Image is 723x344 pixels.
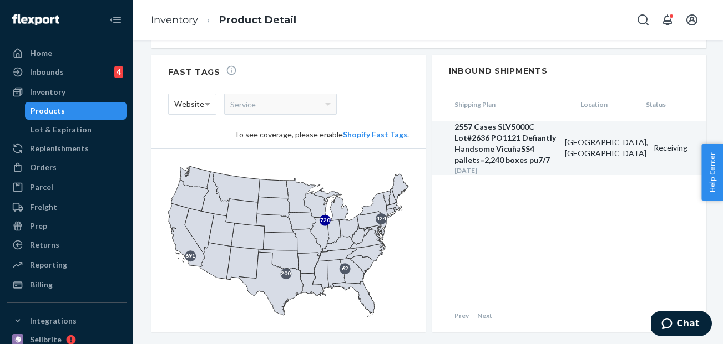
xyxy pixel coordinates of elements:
[30,182,53,193] div: Parcel
[31,124,92,135] div: Lot & Expiration
[219,14,296,26] a: Product Detail
[656,9,679,31] button: Open notifications
[25,102,127,120] a: Products
[640,100,706,109] span: Status
[632,9,654,31] button: Open Search Box
[7,178,127,196] a: Parcel
[30,66,64,78] div: Inbounds
[151,14,198,26] a: Inventory
[12,14,59,25] img: Flexport logo
[432,100,575,109] span: Shipping Plan
[174,95,204,114] span: Website
[432,121,706,175] a: 2557 Cases SLV5000C Lot#2636 PO1121 Defiantly Handsome VicuñaSS4 pallets=2,240 boxes pu7/7[DATE][...
[30,48,52,59] div: Home
[432,55,706,88] h2: Inbound Shipments
[7,236,127,254] a: Returns
[30,220,47,232] div: Prep
[25,121,127,138] a: Lot & Expiration
[114,66,123,78] div: 4
[7,158,127,176] a: Orders
[30,315,77,326] div: Integrations
[30,202,57,213] div: Freight
[454,311,469,320] span: Prev
[7,312,127,330] button: Integrations
[7,83,127,101] a: Inventory
[30,279,53,290] div: Billing
[142,4,305,37] ol: breadcrumbs
[681,9,703,31] button: Open account menu
[7,217,127,235] a: Prep
[30,86,65,97] div: Inventory
[7,198,127,216] a: Freight
[30,259,67,270] div: Reporting
[30,239,59,250] div: Returns
[7,256,127,274] a: Reporting
[559,137,648,159] div: [GEOGRAPHIC_DATA], [GEOGRAPHIC_DATA]
[168,65,237,77] h2: Fast Tags
[7,44,127,62] a: Home
[31,105,65,116] div: Products
[168,129,409,140] div: To see coverage, please enable .
[30,143,89,154] div: Replenishments
[454,121,559,166] div: 2557 Cases SLV5000C Lot#2636 PO1121 Defiantly Handsome VicuñaSS4 pallets=2,240 boxes pu7/7
[343,130,407,139] a: Shopify Fast Tags
[648,142,706,153] div: Receiving
[454,166,559,175] div: [DATE]
[651,311,712,338] iframe: Opens a widget where you can chat to one of our agents
[477,311,492,320] span: Next
[701,144,723,201] button: Help Center
[7,276,127,294] a: Billing
[104,9,127,31] button: Close Navigation
[225,94,336,114] div: Service
[7,140,127,157] a: Replenishments
[575,100,641,109] span: Location
[30,162,57,173] div: Orders
[7,63,127,81] a: Inbounds4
